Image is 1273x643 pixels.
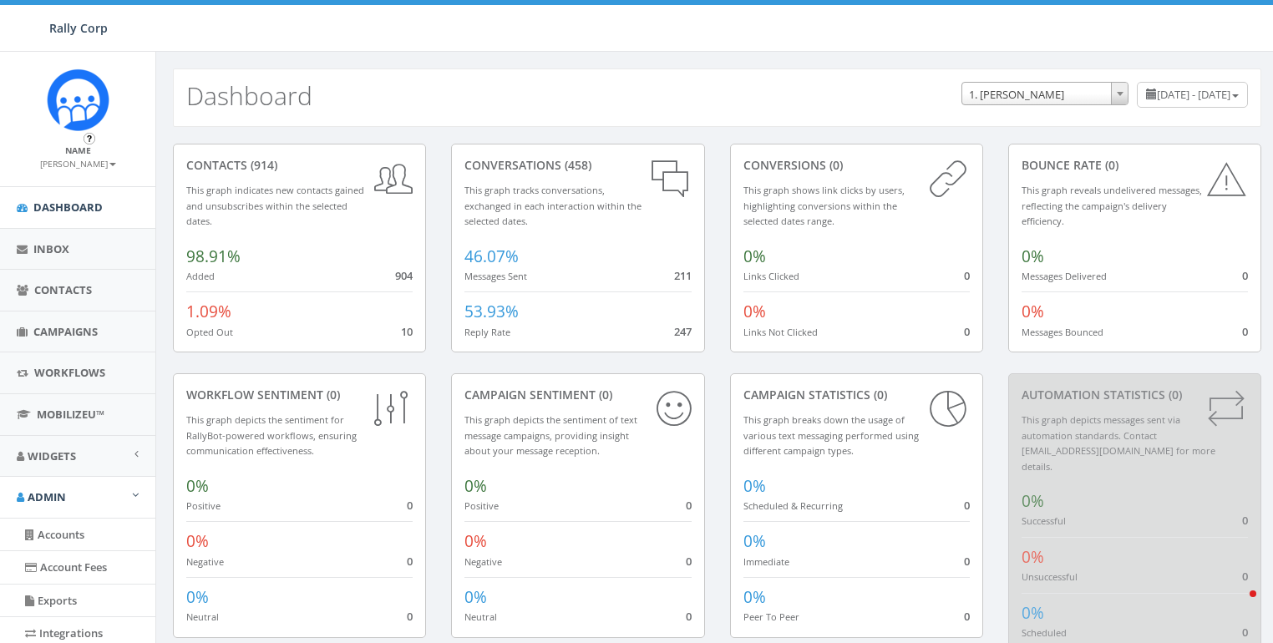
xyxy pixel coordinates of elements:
[464,387,691,403] div: Campaign Sentiment
[407,609,413,624] span: 0
[186,610,219,623] small: Neutral
[464,610,497,623] small: Neutral
[186,301,231,322] span: 1.09%
[33,200,103,215] span: Dashboard
[407,554,413,569] span: 0
[561,157,591,173] span: (458)
[401,324,413,339] span: 10
[1242,513,1248,528] span: 0
[743,530,766,552] span: 0%
[1022,514,1066,527] small: Successful
[743,499,843,512] small: Scheduled & Recurring
[743,246,766,267] span: 0%
[186,475,209,497] span: 0%
[40,155,116,170] a: [PERSON_NAME]
[743,475,766,497] span: 0%
[34,282,92,297] span: Contacts
[674,268,692,283] span: 211
[1022,387,1248,403] div: Automation Statistics
[1157,87,1230,102] span: [DATE] - [DATE]
[464,301,519,322] span: 53.93%
[84,133,95,144] button: Open In-App Guide
[186,82,312,109] h2: Dashboard
[743,387,970,403] div: Campaign Statistics
[464,326,510,338] small: Reply Rate
[743,555,789,568] small: Immediate
[65,144,91,156] small: Name
[743,586,766,608] span: 0%
[596,387,612,403] span: (0)
[964,554,970,569] span: 0
[186,499,221,512] small: Positive
[186,555,224,568] small: Negative
[186,530,209,552] span: 0%
[407,498,413,513] span: 0
[686,498,692,513] span: 0
[743,301,766,322] span: 0%
[870,387,887,403] span: (0)
[464,157,691,174] div: conversations
[1165,387,1182,403] span: (0)
[464,555,502,568] small: Negative
[1022,157,1248,174] div: Bounce Rate
[1022,246,1044,267] span: 0%
[186,157,413,174] div: contacts
[1022,413,1215,473] small: This graph depicts messages sent via automation standards. Contact [EMAIL_ADDRESS][DOMAIN_NAME] f...
[1022,184,1202,227] small: This graph reveals undelivered messages, reflecting the campaign's delivery efficiency.
[1242,324,1248,339] span: 0
[826,157,843,173] span: (0)
[33,324,98,339] span: Campaigns
[186,586,209,608] span: 0%
[464,270,527,282] small: Messages Sent
[47,68,109,131] img: Icon_1.png
[1022,301,1044,322] span: 0%
[28,489,66,504] span: Admin
[464,499,499,512] small: Positive
[1022,490,1044,512] span: 0%
[743,326,818,338] small: Links Not Clicked
[186,270,215,282] small: Added
[964,609,970,624] span: 0
[1242,625,1248,640] span: 0
[395,268,413,283] span: 904
[743,184,905,227] small: This graph shows link clicks by users, highlighting conversions within the selected dates range.
[464,413,637,457] small: This graph depicts the sentiment of text message campaigns, providing insight about your message ...
[464,586,487,608] span: 0%
[686,609,692,624] span: 0
[186,184,364,227] small: This graph indicates new contacts gained and unsubscribes within the selected dates.
[1022,570,1078,583] small: Unsuccessful
[186,326,233,338] small: Opted Out
[962,83,1128,106] span: 1. James Martin
[28,448,76,463] span: Widgets
[247,157,277,173] span: (914)
[186,387,413,403] div: Workflow Sentiment
[1216,586,1256,626] iframe: Intercom live chat
[743,610,799,623] small: Peer To Peer
[1022,626,1067,639] small: Scheduled
[1242,268,1248,283] span: 0
[1022,602,1044,624] span: 0%
[464,475,487,497] span: 0%
[464,246,519,267] span: 46.07%
[464,184,642,227] small: This graph tracks conversations, exchanged in each interaction within the selected dates.
[323,387,340,403] span: (0)
[964,498,970,513] span: 0
[964,324,970,339] span: 0
[186,413,357,457] small: This graph depicts the sentiment for RallyBot-powered workflows, ensuring communication effective...
[964,268,970,283] span: 0
[40,158,116,170] small: [PERSON_NAME]
[34,365,105,380] span: Workflows
[1022,546,1044,568] span: 0%
[743,413,919,457] small: This graph breaks down the usage of various text messaging performed using different campaign types.
[464,530,487,552] span: 0%
[961,82,1128,105] span: 1. James Martin
[674,324,692,339] span: 247
[1022,326,1103,338] small: Messages Bounced
[743,270,799,282] small: Links Clicked
[49,20,108,36] span: Rally Corp
[33,241,69,256] span: Inbox
[1022,270,1107,282] small: Messages Delivered
[186,246,241,267] span: 98.91%
[743,157,970,174] div: conversions
[1102,157,1118,173] span: (0)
